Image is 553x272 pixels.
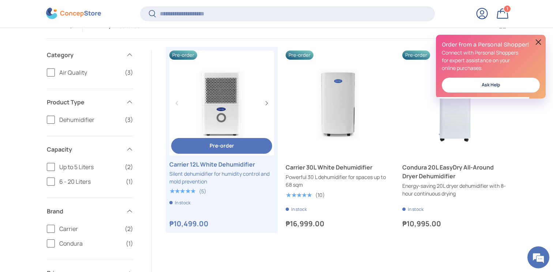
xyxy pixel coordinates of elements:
span: Air Quality [59,68,120,77]
span: (1) [126,239,133,248]
a: Ask Help [442,78,540,93]
h2: Order from a Personal Shopper! [442,41,540,49]
span: Capacity [47,145,121,154]
span: Condura [59,239,121,248]
a: Carrier 30L White Dehumidifier [286,163,390,172]
span: (2) [125,224,133,233]
summary: Category [47,42,133,68]
summary: Capacity [47,136,133,163]
img: ConcepStore [46,8,101,19]
span: 6 - 20 Liters [59,177,121,186]
span: (3) [125,115,133,124]
a: Carrier 12L White Dehumidifier [169,51,274,155]
summary: Brand [47,198,133,224]
a: Condura 20L EasyDry All-Around Dryer Dehumidifier [402,51,507,155]
span: Category [47,51,121,59]
a: Condura 20L EasyDry All-Around Dryer Dehumidifier [402,163,507,180]
a: Carrier 30L White Dehumidifier [286,51,390,155]
span: Pre-order [169,51,197,60]
span: Pre-order [286,51,313,60]
span: (1) [126,177,133,186]
span: Product Type [47,98,121,107]
p: Connect with Personal Shoppers for expert assistance on your online purchases. [442,49,540,72]
span: Pre-order [210,142,234,149]
span: Carrier [59,224,120,233]
span: 1 [507,6,508,12]
summary: Product Type [47,89,133,115]
button: Pre-order [171,138,272,154]
span: Dehumidifier [59,115,120,124]
span: (2) [125,163,133,171]
span: Featured [116,22,140,29]
span: Brand [47,207,121,216]
span: Pre-order [402,51,430,60]
span: Up to 5 Liters [59,163,120,171]
span: (3) [125,68,133,77]
a: Carrier 12L White Dehumidifier [169,160,274,169]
